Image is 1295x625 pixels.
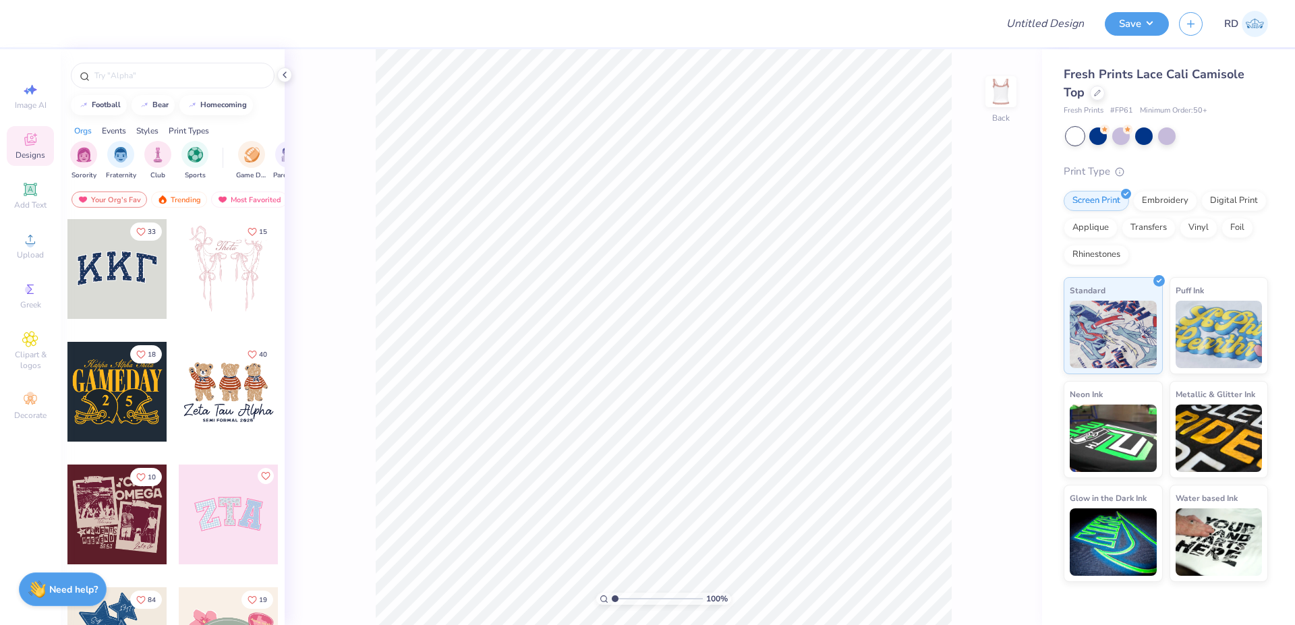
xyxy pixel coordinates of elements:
div: Back [992,112,1010,124]
button: Like [130,345,162,363]
img: trend_line.gif [187,101,198,109]
button: Like [241,591,273,609]
div: Styles [136,125,159,137]
span: RD [1224,16,1238,32]
img: Rommel Del Rosario [1242,11,1268,37]
div: Screen Print [1064,191,1129,211]
button: filter button [144,141,171,181]
button: Like [130,468,162,486]
img: Glow in the Dark Ink [1070,508,1157,576]
span: Add Text [14,200,47,210]
div: Embroidery [1133,191,1197,211]
span: Fresh Prints Lace Cali Camisole Top [1064,66,1244,100]
span: Club [150,171,165,181]
div: Events [102,125,126,137]
span: 33 [148,229,156,235]
span: Glow in the Dark Ink [1070,491,1147,505]
span: Sorority [71,171,96,181]
div: Foil [1221,218,1253,238]
span: Fraternity [106,171,136,181]
span: Decorate [14,410,47,421]
span: Fresh Prints [1064,105,1103,117]
img: Fraternity Image [113,147,128,162]
span: Designs [16,150,45,160]
span: Image AI [15,100,47,111]
span: 18 [148,351,156,358]
div: filter for Parent's Weekend [273,141,304,181]
div: Transfers [1122,218,1176,238]
button: filter button [273,141,304,181]
button: filter button [181,141,208,181]
div: Applique [1064,218,1118,238]
span: 84 [148,597,156,603]
img: trending.gif [157,195,168,204]
img: trend_line.gif [139,101,150,109]
div: football [92,101,121,109]
img: trend_line.gif [78,101,89,109]
span: Metallic & Glitter Ink [1176,387,1255,401]
div: filter for Sorority [70,141,97,181]
div: filter for Game Day [236,141,267,181]
button: Like [241,345,273,363]
button: filter button [106,141,136,181]
span: 100 % [706,593,728,605]
button: Like [130,591,162,609]
img: Neon Ink [1070,405,1157,472]
div: filter for Club [144,141,171,181]
span: Parent's Weekend [273,171,304,181]
div: Print Type [1064,164,1268,179]
div: Most Favorited [211,191,287,208]
span: Standard [1070,283,1105,297]
div: filter for Fraternity [106,141,136,181]
img: Metallic & Glitter Ink [1176,405,1263,472]
button: homecoming [179,95,253,115]
button: bear [132,95,175,115]
span: Minimum Order: 50 + [1140,105,1207,117]
img: Parent's Weekend Image [281,147,297,162]
div: bear [152,101,169,109]
button: Like [130,222,162,241]
span: Water based Ink [1176,491,1238,505]
span: 10 [148,474,156,481]
span: Sports [185,171,206,181]
button: football [71,95,127,115]
div: Orgs [74,125,92,137]
span: Upload [17,249,44,260]
img: Sports Image [188,147,203,162]
img: Game Day Image [244,147,260,162]
strong: Need help? [49,583,98,596]
button: filter button [236,141,267,181]
div: homecoming [200,101,247,109]
span: Neon Ink [1070,387,1103,401]
img: most_fav.gif [217,195,228,204]
span: # FP61 [1110,105,1133,117]
span: Game Day [236,171,267,181]
button: filter button [70,141,97,181]
a: RD [1224,11,1268,37]
img: most_fav.gif [78,195,88,204]
div: Your Org's Fav [71,191,147,208]
span: Greek [20,299,41,310]
span: 15 [259,229,267,235]
div: Rhinestones [1064,245,1129,265]
span: Clipart & logos [7,349,54,371]
div: Print Types [169,125,209,137]
div: Trending [151,191,207,208]
span: 19 [259,597,267,603]
img: Back [987,78,1014,105]
button: Save [1105,12,1169,36]
img: Club Image [150,147,165,162]
input: Try "Alpha" [93,69,266,82]
img: Puff Ink [1176,301,1263,368]
div: filter for Sports [181,141,208,181]
div: Vinyl [1180,218,1217,238]
img: Sorority Image [76,147,92,162]
div: Digital Print [1201,191,1267,211]
button: Like [241,222,273,241]
span: 40 [259,351,267,358]
button: Like [258,468,274,484]
img: Standard [1070,301,1157,368]
span: Puff Ink [1176,283,1204,297]
input: Untitled Design [996,10,1095,37]
img: Water based Ink [1176,508,1263,576]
